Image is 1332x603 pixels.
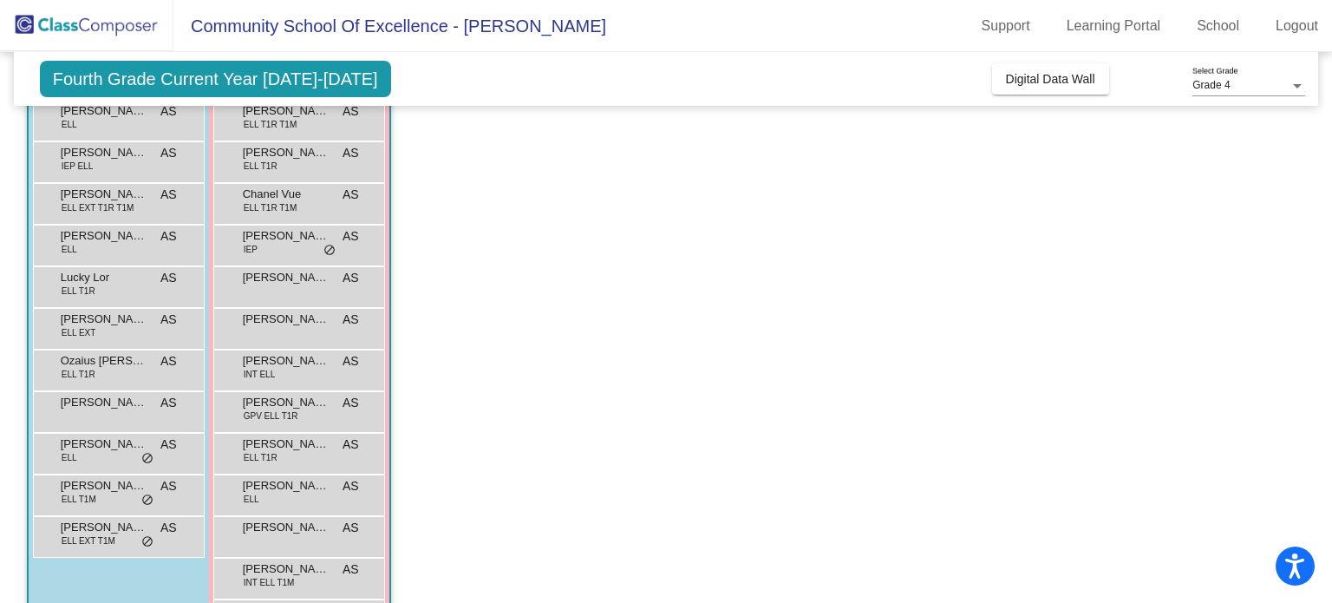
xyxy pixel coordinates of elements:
span: AS [160,269,177,287]
span: AS [343,269,359,287]
span: [PERSON_NAME] [61,394,147,411]
span: ELL T1R [62,285,95,298]
span: do_not_disturb_alt [141,494,153,508]
span: ELL [244,493,259,506]
span: [PERSON_NAME] [61,102,147,120]
span: Grade 4 [1192,79,1230,91]
span: AS [343,394,359,412]
span: do_not_disturb_alt [323,244,336,258]
span: IEP ELL [62,160,94,173]
span: AS [160,311,177,329]
span: Community School Of Excellence - [PERSON_NAME] [173,12,606,40]
span: ELL [62,451,77,464]
span: AS [343,186,359,204]
a: Support [968,12,1044,40]
span: Lucky Lor [61,269,147,286]
span: Digital Data Wall [1006,72,1095,86]
span: IEP [244,243,258,256]
span: AS [343,352,359,370]
span: [PERSON_NAME] [243,102,330,120]
span: ELL EXT T1R T1M [62,201,134,214]
span: AS [160,186,177,204]
span: [PERSON_NAME] [243,519,330,536]
span: [PERSON_NAME] [61,477,147,495]
span: Chanel Vue [243,186,330,203]
span: AS [343,560,359,579]
span: AS [343,311,359,329]
span: AS [160,477,177,495]
span: [PERSON_NAME] [243,352,330,370]
span: AS [160,352,177,370]
span: AS [343,102,359,121]
span: [PERSON_NAME] [61,436,147,453]
span: AS [160,144,177,162]
span: AS [343,227,359,246]
span: [PERSON_NAME] [243,477,330,495]
button: Digital Data Wall [992,63,1109,95]
span: [PERSON_NAME] [243,311,330,328]
span: [PERSON_NAME] [243,560,330,578]
span: Fourth Grade Current Year [DATE]-[DATE] [40,61,391,97]
a: Logout [1262,12,1332,40]
span: ELL T1R T1M [244,118,297,131]
span: [PERSON_NAME] [61,519,147,536]
span: Ozaius [PERSON_NAME] [61,352,147,370]
span: do_not_disturb_alt [141,452,153,466]
span: AS [160,519,177,537]
span: GPV ELL T1R [244,410,298,423]
span: [PERSON_NAME] [243,436,330,453]
span: INT ELL T1M [244,576,295,589]
span: ELL T1R [244,451,277,464]
span: AS [343,144,359,162]
span: [PERSON_NAME] [61,186,147,203]
span: ELL [62,243,77,256]
a: Learning Portal [1053,12,1175,40]
span: [PERSON_NAME] [243,269,330,286]
span: INT ELL [244,368,276,381]
span: [PERSON_NAME] [243,227,330,245]
span: ELL T1M [62,493,96,506]
span: [PERSON_NAME] [243,394,330,411]
span: ELL T1R [62,368,95,381]
span: ELL T1R [244,160,277,173]
span: [PERSON_NAME] [61,227,147,245]
span: AS [160,227,177,246]
span: do_not_disturb_alt [141,535,153,549]
span: AS [343,519,359,537]
span: ELL T1R T1M [244,201,297,214]
span: [PERSON_NAME] [243,144,330,161]
span: ELL [62,118,77,131]
span: ELL EXT [62,326,96,339]
span: [PERSON_NAME] [61,311,147,328]
span: AS [160,102,177,121]
span: AS [160,436,177,454]
a: School [1183,12,1253,40]
span: [PERSON_NAME] [61,144,147,161]
span: AS [343,477,359,495]
span: AS [343,436,359,454]
span: AS [160,394,177,412]
span: ELL EXT T1M [62,534,115,547]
